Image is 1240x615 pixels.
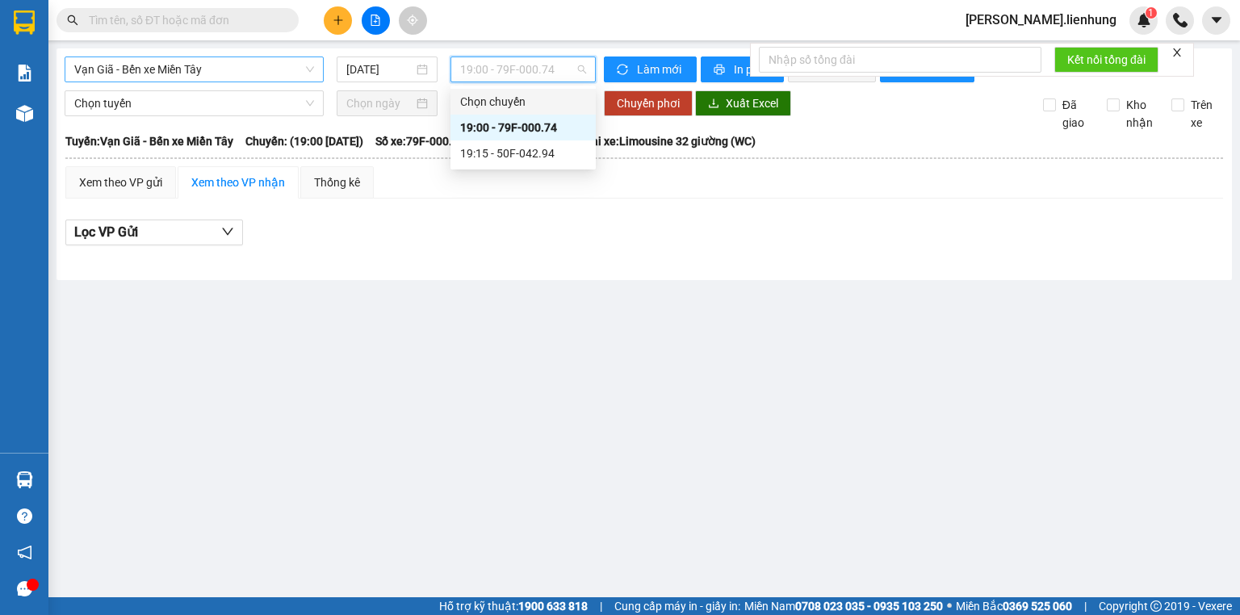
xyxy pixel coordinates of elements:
span: copyright [1150,600,1162,612]
button: Kết nối tổng đài [1054,47,1158,73]
div: Thống kê [314,174,360,191]
button: plus [324,6,352,35]
button: aim [399,6,427,35]
span: Làm mới [637,61,684,78]
span: Loại xe: Limousine 32 giường (WC) [579,132,756,150]
span: message [17,581,32,596]
span: Đã giao [1056,96,1095,132]
span: printer [714,64,727,77]
span: Miền Nam [744,597,943,615]
button: printerIn phơi [701,56,784,82]
span: Lọc VP Gửi [74,222,138,242]
button: caret-down [1202,6,1230,35]
span: caret-down [1209,13,1224,27]
span: close [1171,47,1183,58]
div: Xem theo VP nhận [191,174,285,191]
img: solution-icon [16,65,33,82]
div: Xem theo VP gửi [79,174,162,191]
span: [PERSON_NAME].lienhung [953,10,1129,30]
div: Chọn chuyến [450,89,596,115]
button: Chuyển phơi [604,90,693,116]
strong: 0708 023 035 - 0935 103 250 [795,600,943,613]
span: | [1084,597,1087,615]
button: syncLàm mới [604,56,697,82]
span: Miền Bắc [956,597,1072,615]
input: Chọn ngày [346,94,413,112]
b: Tuyến: Vạn Giã - Bến xe Miền Tây [65,135,233,148]
span: 19:00 - 79F-000.74 [460,57,587,82]
span: Vạn Giã - Bến xe Miền Tây [74,57,314,82]
span: down [221,225,234,238]
span: plus [333,15,344,26]
sup: 1 [1146,7,1157,19]
button: downloadXuất Excel [695,90,791,116]
img: warehouse-icon [16,105,33,122]
span: sync [617,64,630,77]
input: Nhập số tổng đài [759,47,1041,73]
span: search [67,15,78,26]
span: aim [407,15,418,26]
img: warehouse-icon [16,471,33,488]
button: file-add [362,6,390,35]
div: 19:15 - 50F-042.94 [460,144,586,162]
span: Kho nhận [1120,96,1159,132]
span: file-add [370,15,381,26]
div: 19:00 - 79F-000.74 [460,119,586,136]
span: Kết nối tổng đài [1067,51,1146,69]
span: question-circle [17,508,32,524]
span: | [600,597,602,615]
strong: 1900 633 818 [518,600,588,613]
span: Số xe: 79F-000.74 [375,132,465,150]
strong: 0369 525 060 [1003,600,1072,613]
input: Tìm tên, số ĐT hoặc mã đơn [89,11,279,29]
span: Hỗ trợ kỹ thuật: [439,597,588,615]
span: Cung cấp máy in - giấy in: [614,597,740,615]
div: Chọn chuyến [460,93,586,111]
span: ⚪️ [947,603,952,609]
img: phone-icon [1173,13,1188,27]
span: Chuyến: (19:00 [DATE]) [245,132,363,150]
span: notification [17,545,32,560]
input: 15/08/2025 [346,61,413,78]
span: 1 [1148,7,1154,19]
img: icon-new-feature [1137,13,1151,27]
button: Lọc VP Gửi [65,220,243,245]
span: Trên xe [1184,96,1224,132]
span: In phơi [734,61,771,78]
span: Chọn tuyến [74,91,314,115]
img: logo-vxr [14,10,35,35]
